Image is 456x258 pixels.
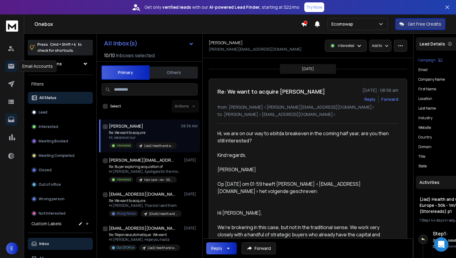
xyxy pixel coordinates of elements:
[117,177,131,182] p: Interested
[147,246,176,250] p: (Jad) Health and wellness brands Europe - 50k - 1m/month (Storeleads) p1
[6,242,18,254] button: E
[162,4,191,10] strong: verified leads
[109,123,143,129] h1: [PERSON_NAME]
[34,20,301,28] h1: Onebox
[363,87,398,93] p: [DATE] : 08:56 am
[217,151,394,173] div: Kind regards,
[39,197,65,201] p: Wrong person
[217,111,398,117] p: to: [PERSON_NAME] <[EMAIL_ADDRESS][DOMAIN_NAME]>
[39,95,56,100] p: All Status
[434,237,448,252] div: Open Intercom Messenger
[418,135,432,140] p: Country
[217,87,325,96] h1: Re: We want to acquire [PERSON_NAME]
[28,135,93,147] button: Meeting Booked
[28,106,93,118] button: Lead
[209,40,243,46] h1: [PERSON_NAME]
[110,104,121,109] label: Select
[217,180,394,202] blockquote: Op [DATE] om 01:59 heeft [PERSON_NAME] <[EMAIL_ADDRESS][DOMAIN_NAME]> het volgende geschreven:
[28,92,93,104] button: All Status
[109,130,177,135] p: Re: We want to acquire
[181,124,198,129] p: 08:56 AM
[31,221,62,227] h3: Custom Labels
[418,67,428,72] p: Email
[28,207,93,219] button: Not Interested
[101,65,150,80] button: Primary
[39,168,52,173] p: Closed
[28,58,93,70] button: All Campaigns
[418,58,442,63] button: Campaign
[117,143,131,148] p: Interested
[206,242,237,254] button: Reply
[6,20,18,32] img: logo
[109,203,181,208] p: Hi [PERSON_NAME], Thanks! I sent them
[217,104,398,110] p: from: [PERSON_NAME] <[PERSON_NAME][EMAIL_ADDRESS][DOMAIN_NAME]>
[217,209,394,216] div: Hi [PERSON_NAME],
[28,150,93,162] button: Meeting Completed
[109,232,180,237] p: Re: Réponse automatique : We want
[184,192,198,197] p: [DATE]
[304,2,324,12] button: Try Now
[109,237,180,242] p: Hi [PERSON_NAME], Hope you had a
[28,164,93,176] button: Closed
[104,52,115,59] span: 10 / 10
[109,225,175,231] h1: [EMAIL_ADDRESS][DOMAIN_NAME]
[364,96,376,102] button: Reply
[109,135,177,140] p: Hi, we are on our
[109,198,181,203] p: Re: We want to acquire
[39,124,58,129] p: Interested
[408,21,441,27] p: Get Free Credits
[418,145,432,149] p: domain
[420,218,429,223] span: 1 Step
[104,40,138,46] h1: All Inbox(s)
[418,77,445,82] p: Company Name
[372,43,382,48] p: Add to
[217,224,394,253] div: We’re brokering in this case, but not in the traditional sense. We work very closely with a handf...
[149,212,178,216] p: (Eliott) Health and wellness brands Europe - 50k - 1m/month (Storeleads) p2
[418,96,432,101] p: location
[28,80,93,88] h3: Filters
[331,21,356,27] p: Ecomswap
[418,154,425,159] p: title
[109,191,175,197] h1: [EMAIL_ADDRESS][DOMAIN_NAME]
[109,169,181,174] p: Hi [PERSON_NAME], Apologies for the mix-up
[144,4,299,10] p: Get only with our starting at $22/mo
[209,4,261,10] strong: AI-powered Lead Finder,
[37,42,82,54] p: Press to check for shortcuts.
[395,18,445,30] button: Get Free Credits
[418,106,436,111] p: Last Name
[49,41,77,48] span: Cmd + Shift + k
[418,164,427,169] p: State
[381,96,398,102] div: Forward
[302,67,314,71] p: [DATE]
[209,47,302,52] p: [PERSON_NAME][EMAIL_ADDRESS][DOMAIN_NAME]
[306,4,322,10] p: Try Now
[117,245,134,250] p: Out Of Office
[242,242,276,254] button: Forward
[28,193,93,205] button: Wrong person
[39,110,47,115] p: Lead
[418,116,432,120] p: industry
[150,66,198,79] button: Others
[418,87,436,92] p: First Name
[184,158,198,163] p: [DATE]
[116,52,155,59] h3: Inboxes selected
[117,211,136,216] p: Wrong Person
[99,37,199,49] button: All Inbox(s)
[184,226,198,231] p: [DATE]
[39,241,49,246] p: Inbox
[211,245,222,251] div: Reply
[39,182,61,187] p: Out of office
[217,166,394,173] div: [PERSON_NAME]
[28,238,93,250] button: Inbox
[28,121,93,133] button: Interested
[109,157,175,163] h1: [PERSON_NAME][EMAIL_ADDRESS][DOMAIN_NAME]
[144,178,173,182] p: Hair care - rev - 50k - 1m/month- [GEOGRAPHIC_DATA] (Eliott)
[39,211,65,216] p: Not Interested
[39,139,68,144] p: Meeting Booked
[109,164,181,169] p: Re: Buyer exploring acquisition of
[418,125,431,130] p: website
[144,144,173,148] p: (Jad) Health and wellness brands Europe - 50k - 1m/month (Storeleads) p1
